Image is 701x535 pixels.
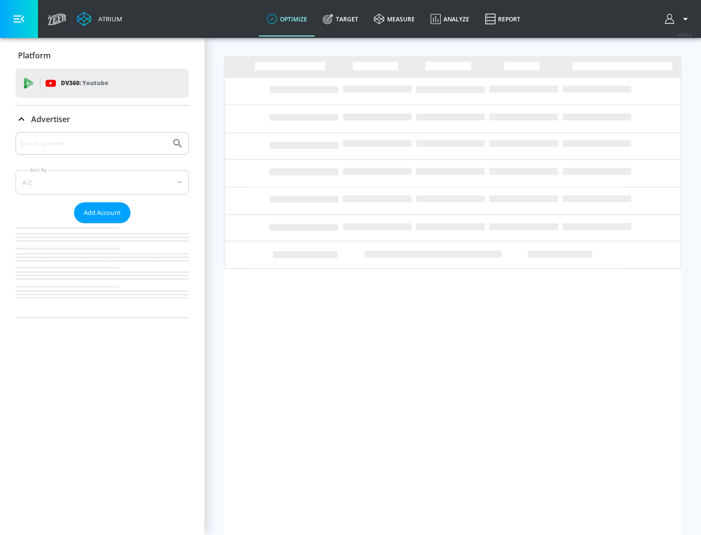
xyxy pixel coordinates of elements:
span: Add Account [84,207,121,218]
div: Advertiser [16,132,189,318]
a: Analyze [423,1,477,36]
p: Advertiser [31,114,70,125]
div: Platform [16,42,189,69]
label: Sort By [28,167,49,173]
a: Report [477,1,528,36]
a: optimize [259,1,315,36]
p: DV360: [61,78,108,89]
div: A-Z [16,170,189,195]
p: Youtube [82,78,108,88]
a: measure [366,1,423,36]
button: Add Account [74,202,130,223]
span: v 4.25.4 [678,32,691,37]
div: DV360: Youtube [16,69,189,98]
input: Search by name [19,137,167,150]
a: Target [315,1,366,36]
div: Advertiser [16,106,189,133]
a: Atrium [77,12,122,26]
nav: list of Advertiser [16,223,189,318]
div: Atrium [94,15,122,23]
p: Platform [18,50,51,61]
